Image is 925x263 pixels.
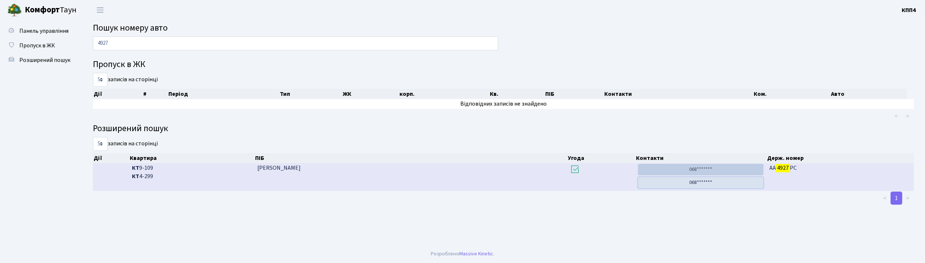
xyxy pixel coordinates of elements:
select: записів на сторінці [93,73,108,87]
a: КПП4 [902,6,916,15]
th: Кв. [489,89,545,99]
span: AA PC [769,164,911,172]
th: Угода [567,153,636,163]
th: Тип [279,89,342,99]
div: Розроблено . [431,250,494,258]
a: Розширений пошук [4,53,77,67]
th: ПІБ [254,153,567,163]
th: Контакти [636,153,767,163]
b: Комфорт [25,4,60,16]
h4: Пропуск в ЖК [93,59,914,70]
th: корп. [399,89,489,99]
th: ПІБ [545,89,604,99]
th: Держ. номер [767,153,914,163]
a: Massive Kinetic [459,250,493,258]
span: Панель управління [19,27,69,35]
th: Дії [93,153,129,163]
a: Панель управління [4,24,77,38]
b: КТ [132,172,139,180]
span: [PERSON_NAME] [257,164,301,172]
span: Пропуск в ЖК [19,42,55,50]
b: КПП4 [902,6,916,14]
span: 9-109 4-299 [132,164,251,181]
th: Ком. [753,89,831,99]
th: Контакти [604,89,753,99]
th: Квартира [129,153,254,163]
b: КТ [132,164,139,172]
th: # [143,89,168,99]
span: Розширений пошук [19,56,70,64]
th: Авто [830,89,907,99]
a: 1 [891,192,902,205]
input: Пошук [93,36,498,50]
th: Дії [93,89,143,99]
mark: 4927 [776,163,790,173]
select: записів на сторінці [93,137,108,151]
label: записів на сторінці [93,137,158,151]
span: Пошук номеру авто [93,21,168,34]
th: Період [168,89,279,99]
td: Відповідних записів не знайдено [93,99,914,109]
img: logo.png [7,3,22,17]
th: ЖК [342,89,399,99]
label: записів на сторінці [93,73,158,87]
a: Пропуск в ЖК [4,38,77,53]
span: Таун [25,4,77,16]
h4: Розширений пошук [93,123,914,134]
button: Переключити навігацію [91,4,109,16]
